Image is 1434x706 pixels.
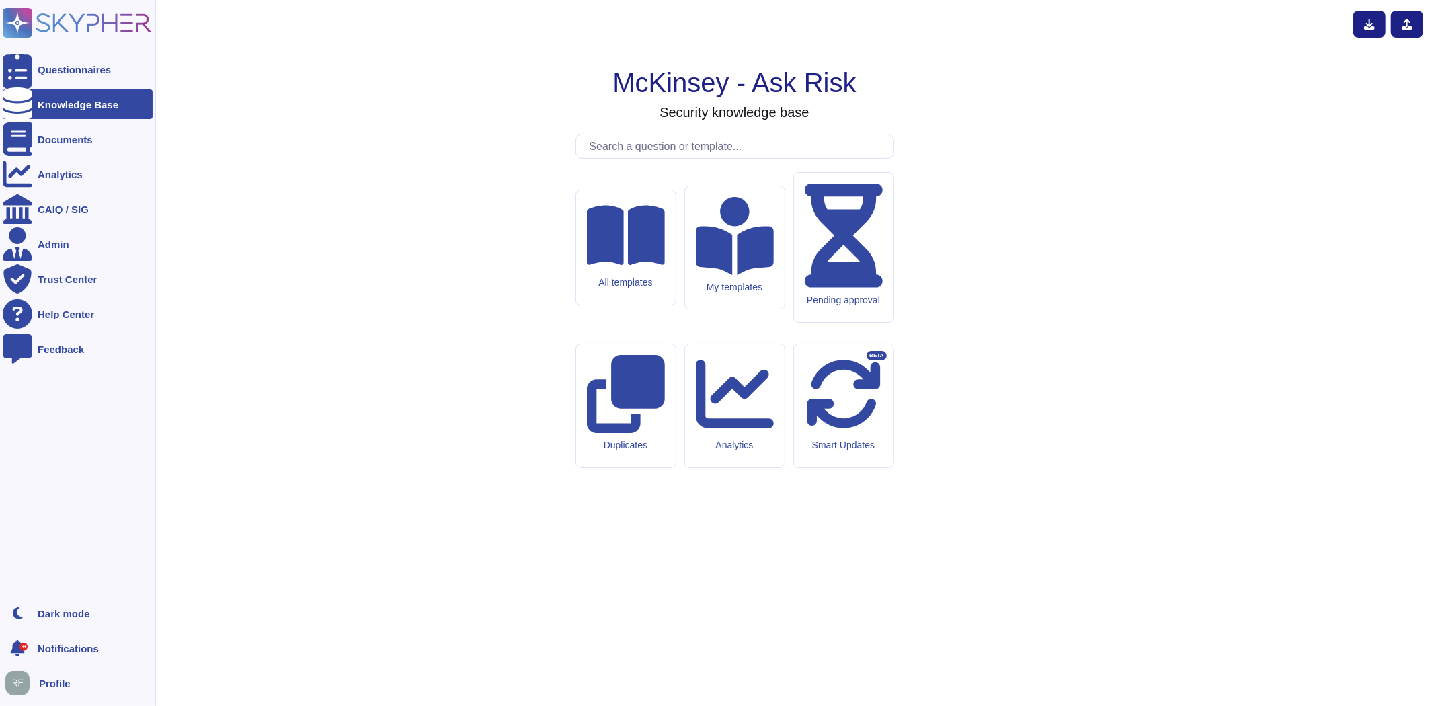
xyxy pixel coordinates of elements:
[38,134,93,145] div: Documents
[805,440,883,451] div: Smart Updates
[3,264,153,294] a: Trust Center
[3,229,153,259] a: Admin
[39,678,71,689] span: Profile
[3,668,39,698] button: user
[696,440,774,451] div: Analytics
[5,671,30,695] img: user
[587,277,665,288] div: All templates
[587,440,665,451] div: Duplicates
[867,351,886,360] div: BETA
[3,89,153,119] a: Knowledge Base
[3,334,153,364] a: Feedback
[696,282,774,293] div: My templates
[38,643,99,654] span: Notifications
[3,54,153,84] a: Questionnaires
[38,204,89,214] div: CAIQ / SIG
[3,124,153,154] a: Documents
[38,169,83,180] div: Analytics
[38,65,111,75] div: Questionnaires
[3,159,153,189] a: Analytics
[583,134,893,158] input: Search a question or template...
[805,295,883,306] div: Pending approval
[3,194,153,224] a: CAIQ / SIG
[19,643,28,651] div: 9+
[38,100,118,110] div: Knowledge Base
[3,299,153,329] a: Help Center
[612,67,856,99] h1: McKinsey - Ask Risk
[38,309,94,319] div: Help Center
[38,344,84,354] div: Feedback
[38,274,97,284] div: Trust Center
[660,104,809,120] h3: Security knowledge base
[38,239,69,249] div: Admin
[38,609,90,619] div: Dark mode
